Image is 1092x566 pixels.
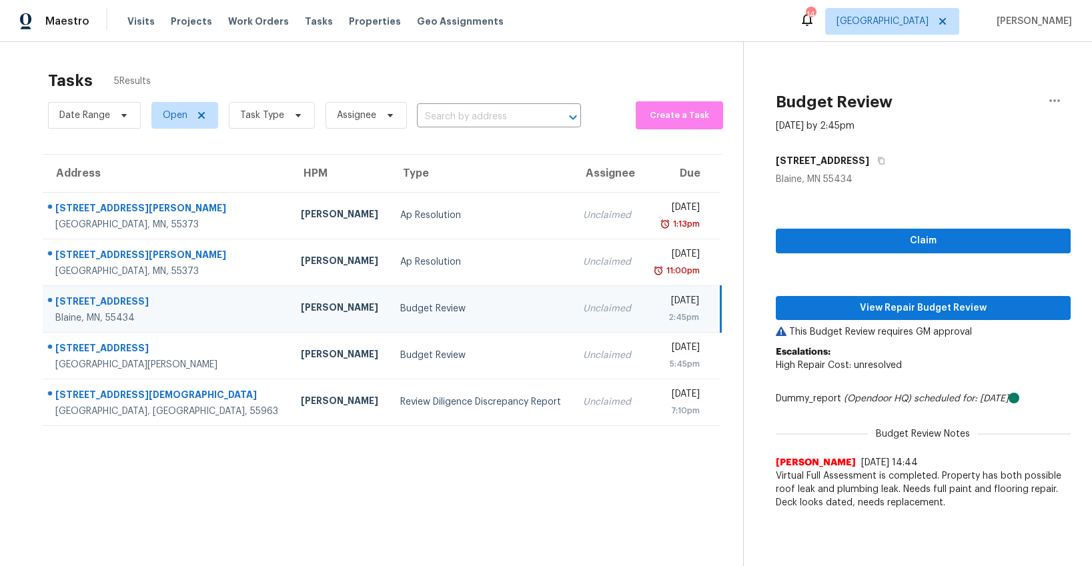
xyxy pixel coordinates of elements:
[583,349,632,362] div: Unclaimed
[653,201,700,217] div: [DATE]
[653,404,700,417] div: 7:10pm
[55,358,280,371] div: [GEOGRAPHIC_DATA][PERSON_NAME]
[305,17,333,26] span: Tasks
[240,109,284,122] span: Task Type
[837,15,929,28] span: [GEOGRAPHIC_DATA]
[417,107,544,127] input: Search by address
[653,387,700,404] div: [DATE]
[45,15,89,28] span: Maestro
[48,74,93,87] h2: Tasks
[59,109,110,122] span: Date Range
[417,15,504,28] span: Geo Assignments
[55,311,280,325] div: Blaine, MN, 55434
[776,296,1071,321] button: View Repair Budget Review
[301,394,379,411] div: [PERSON_NAME]
[228,15,289,28] span: Work Orders
[400,255,562,269] div: Ap Resolution
[114,75,151,88] span: 5 Results
[670,217,700,231] div: 1:13pm
[43,155,290,192] th: Address
[572,155,642,192] th: Assignee
[869,149,887,173] button: Copy Address
[55,405,280,418] div: [GEOGRAPHIC_DATA], [GEOGRAPHIC_DATA], 55963
[55,218,280,231] div: [GEOGRAPHIC_DATA], MN, 55373
[583,302,632,315] div: Unclaimed
[400,395,562,409] div: Review Diligence Discrepancy Report
[776,469,1071,509] span: Virtual Full Assessment is completed. Property has both possible roof leak and plumbing leak. Nee...
[400,302,562,315] div: Budget Review
[776,361,902,370] span: High Repair Cost: unresolved
[844,394,911,403] i: (Opendoor HQ)
[301,301,379,317] div: [PERSON_NAME]
[776,119,855,133] div: [DATE] by 2:45pm
[55,248,280,265] div: [STREET_ADDRESS][PERSON_NAME]
[642,108,716,123] span: Create a Task
[400,209,562,222] div: Ap Resolution
[55,341,280,358] div: [STREET_ADDRESS]
[400,349,562,362] div: Budget Review
[564,108,582,127] button: Open
[776,173,1071,186] div: Blaine, MN 55434
[301,207,379,224] div: [PERSON_NAME]
[636,101,723,129] button: Create a Task
[55,201,280,218] div: [STREET_ADDRESS][PERSON_NAME]
[653,311,699,324] div: 2:45pm
[991,15,1072,28] span: [PERSON_NAME]
[55,295,280,311] div: [STREET_ADDRESS]
[583,255,632,269] div: Unclaimed
[642,155,721,192] th: Due
[653,264,664,277] img: Overdue Alarm Icon
[868,427,978,441] span: Budget Review Notes
[914,394,1009,403] i: scheduled for: [DATE]
[55,388,280,405] div: [STREET_ADDRESS][DEMOGRAPHIC_DATA]
[660,217,670,231] img: Overdue Alarm Icon
[163,109,187,122] span: Open
[786,300,1060,317] span: View Repair Budget Review
[776,347,831,357] b: Escalations:
[653,247,700,264] div: [DATE]
[301,254,379,271] div: [PERSON_NAME]
[653,341,700,357] div: [DATE]
[349,15,401,28] span: Properties
[786,233,1060,249] span: Claim
[127,15,155,28] span: Visits
[653,294,699,311] div: [DATE]
[337,109,376,122] span: Assignee
[776,325,1071,339] p: This Budget Review requires GM approval
[583,209,632,222] div: Unclaimed
[55,265,280,278] div: [GEOGRAPHIC_DATA], MN, 55373
[583,395,632,409] div: Unclaimed
[301,347,379,364] div: [PERSON_NAME]
[776,229,1071,253] button: Claim
[664,264,700,277] div: 11:00pm
[861,458,918,467] span: [DATE] 14:44
[653,357,700,371] div: 5:45pm
[806,8,815,21] div: 14
[776,456,856,469] span: [PERSON_NAME]
[390,155,572,192] th: Type
[776,154,869,167] h5: [STREET_ADDRESS]
[290,155,390,192] th: HPM
[776,392,1071,405] div: Dummy_report
[776,95,893,109] h2: Budget Review
[171,15,212,28] span: Projects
